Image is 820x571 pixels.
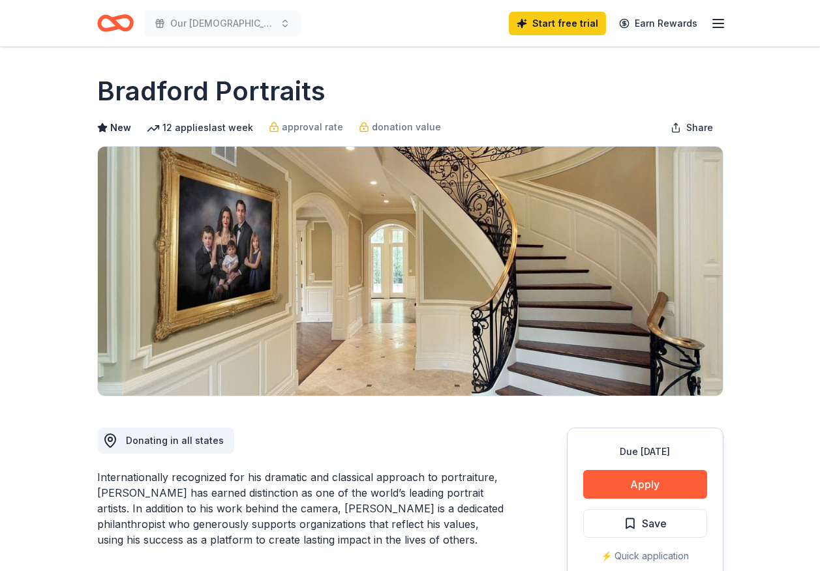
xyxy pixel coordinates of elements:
div: Internationally recognized for his dramatic and classical approach to portraiture, [PERSON_NAME] ... [97,469,504,548]
a: donation value [359,119,441,135]
span: donation value [372,119,441,135]
img: Image for Bradford Portraits [98,147,723,396]
h1: Bradford Portraits [97,73,326,110]
span: Share [686,120,713,136]
span: approval rate [282,119,343,135]
button: Apply [583,470,707,499]
button: Our [DEMOGRAPHIC_DATA] of the Valley Spectacular Christmas Jubilee [144,10,301,37]
span: Donating in all states [126,435,224,446]
button: Save [583,509,707,538]
a: Earn Rewards [611,12,705,35]
span: New [110,120,131,136]
a: approval rate [269,119,343,135]
div: ⚡️ Quick application [583,548,707,564]
button: Share [660,115,723,141]
a: Start free trial [509,12,606,35]
span: Our [DEMOGRAPHIC_DATA] of the Valley Spectacular Christmas Jubilee [170,16,275,31]
a: Home [97,8,134,38]
span: Save [642,515,667,532]
div: 12 applies last week [147,120,253,136]
div: Due [DATE] [583,444,707,460]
